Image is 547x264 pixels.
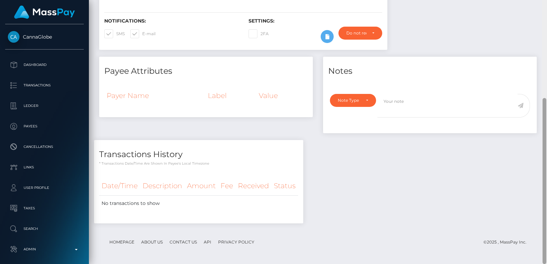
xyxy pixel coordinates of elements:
[5,200,84,217] a: Taxes
[218,177,236,195] th: Fee
[5,118,84,135] a: Payees
[8,60,81,70] p: Dashboard
[14,5,75,19] img: MassPay Logo
[5,56,84,73] a: Dashboard
[167,237,200,247] a: Contact Us
[5,159,84,176] a: Links
[271,177,298,195] th: Status
[5,138,84,155] a: Cancellations
[8,31,19,43] img: CannaGlobe
[5,34,84,40] span: CannaGlobe
[338,98,360,103] div: Note Type
[8,244,81,254] p: Admin
[138,237,165,247] a: About Us
[104,29,125,38] label: SMS
[346,30,366,36] div: Do not require
[99,195,298,211] td: No transactions to show
[249,18,383,24] h6: Settings:
[328,65,532,77] h4: Notes
[8,80,81,91] p: Transactions
[99,149,298,161] h4: Transactions History
[236,177,271,195] th: Received
[8,224,81,234] p: Search
[8,101,81,111] p: Ledger
[249,29,269,38] label: 2FA
[205,86,256,105] th: Label
[5,179,84,196] a: User Profile
[8,203,81,213] p: Taxes
[8,183,81,193] p: User Profile
[104,18,238,24] h6: Notifications:
[256,86,308,105] th: Value
[104,65,308,77] h4: Payee Attributes
[5,97,84,114] a: Ledger
[8,142,81,152] p: Cancellations
[5,77,84,94] a: Transactions
[130,29,156,38] label: E-mail
[107,237,137,247] a: Homepage
[5,241,84,258] a: Admin
[99,177,140,195] th: Date/Time
[330,94,376,107] button: Note Type
[338,27,382,40] button: Do not require
[185,177,218,195] th: Amount
[8,121,81,131] p: Payees
[201,237,214,247] a: API
[483,238,532,246] div: © 2025 , MassPay Inc.
[140,177,185,195] th: Description
[8,162,81,172] p: Links
[99,161,298,166] p: * Transactions date/time are shown in payee's local timezone
[5,220,84,237] a: Search
[215,237,257,247] a: Privacy Policy
[104,86,205,105] th: Payer Name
